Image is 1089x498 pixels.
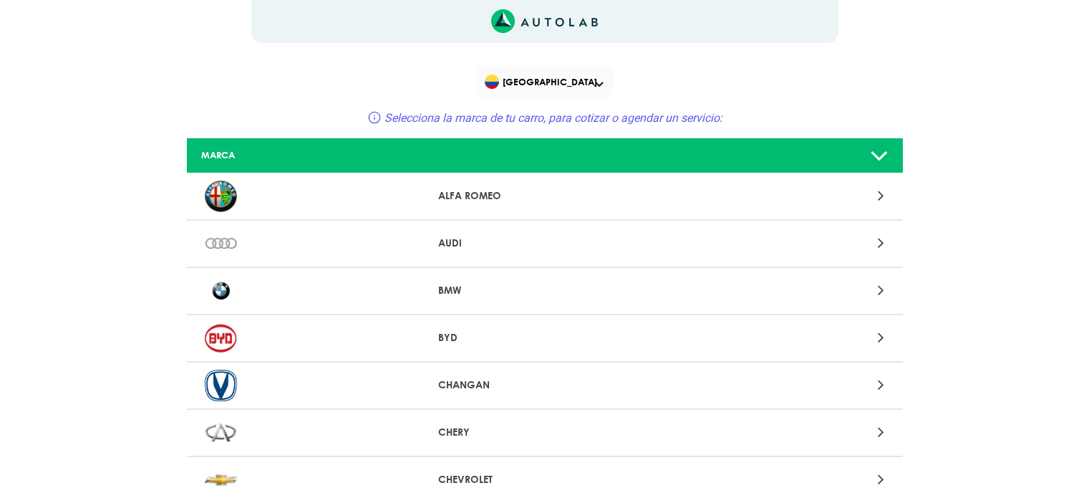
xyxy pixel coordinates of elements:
[438,236,651,251] p: AUDI
[438,378,651,393] p: CHANGAN
[485,72,607,92] span: [GEOGRAPHIC_DATA]
[187,138,903,173] a: MARCA
[384,111,722,125] span: Selecciona la marca de tu carro, para cotizar o agendar un servicio:
[205,370,237,401] img: CHANGAN
[485,75,499,89] img: Flag of COLOMBIA
[205,275,237,307] img: BMW
[190,148,427,162] div: MARCA
[438,425,651,440] p: CHERY
[491,14,598,27] a: Link al sitio de autolab
[205,181,237,212] img: ALFA ROMEO
[438,188,651,203] p: ALFA ROMEO
[205,322,237,354] img: BYD
[438,472,651,487] p: CHEVROLET
[476,66,614,97] div: Flag of COLOMBIA[GEOGRAPHIC_DATA]
[205,228,237,259] img: AUDI
[205,464,237,496] img: CHEVROLET
[438,283,651,298] p: BMW
[438,330,651,345] p: BYD
[205,417,237,449] img: CHERY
